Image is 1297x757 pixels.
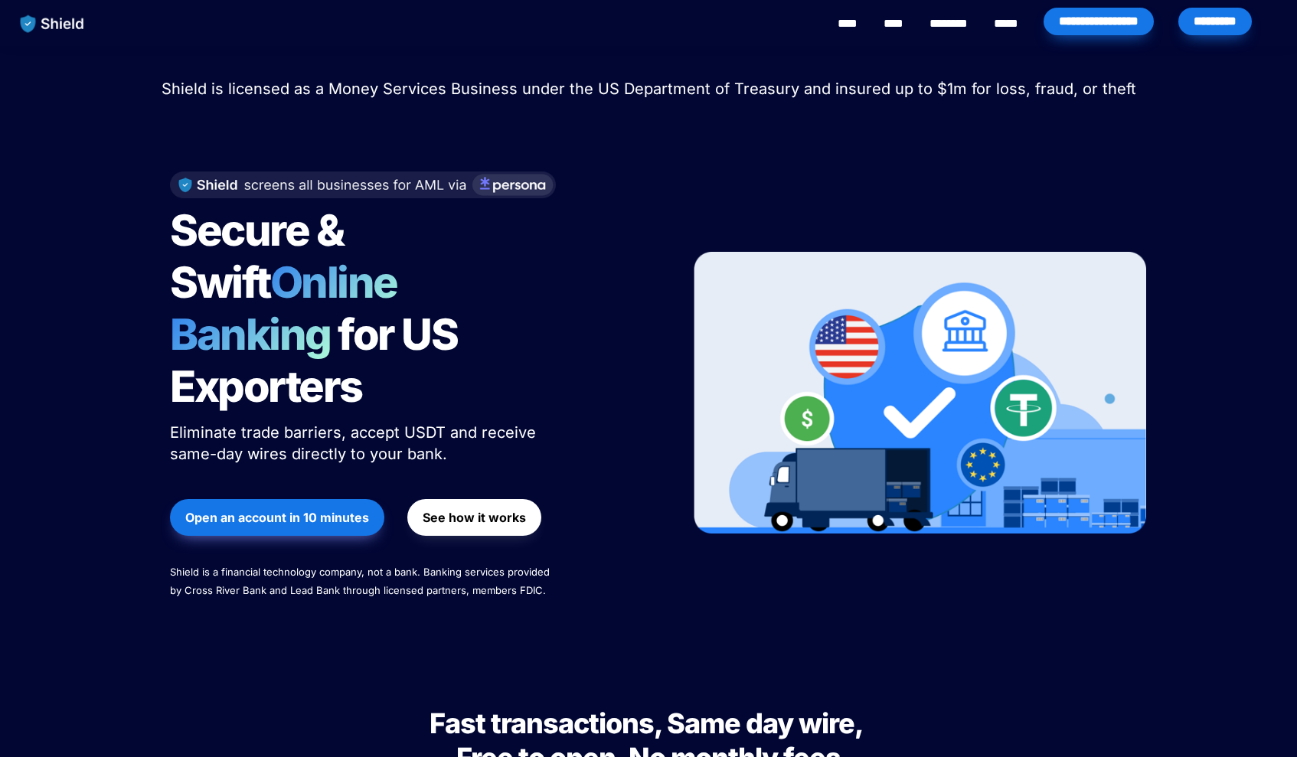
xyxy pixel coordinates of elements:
button: Open an account in 10 minutes [170,499,384,536]
span: Shield is licensed as a Money Services Business under the US Department of Treasury and insured u... [162,80,1136,98]
a: Open an account in 10 minutes [170,491,384,543]
a: See how it works [407,491,541,543]
span: Online Banking [170,256,413,361]
strong: See how it works [423,510,526,525]
strong: Open an account in 10 minutes [185,510,369,525]
span: Shield is a financial technology company, not a bank. Banking services provided by Cross River Ba... [170,566,553,596]
span: for US Exporters [170,308,465,413]
img: website logo [13,8,92,40]
span: Secure & Swift [170,204,351,308]
span: Eliminate trade barriers, accept USDT and receive same-day wires directly to your bank. [170,423,541,463]
button: See how it works [407,499,541,536]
